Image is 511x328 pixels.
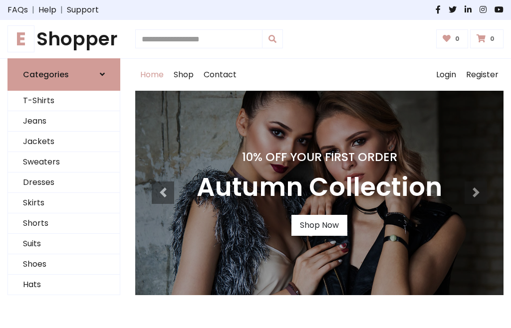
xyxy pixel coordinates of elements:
a: 0 [436,29,469,48]
span: | [56,4,67,16]
a: Hats [8,275,120,295]
a: Shop Now [291,215,347,236]
a: Jackets [8,132,120,152]
a: Skirts [8,193,120,213]
a: Shoes [8,254,120,275]
a: 0 [470,29,504,48]
span: 0 [488,34,497,43]
a: FAQs [7,4,28,16]
h6: Categories [23,70,69,79]
a: Shorts [8,213,120,234]
span: E [7,25,34,52]
a: Login [431,59,461,91]
a: Home [135,59,169,91]
a: Dresses [8,172,120,193]
a: Suits [8,234,120,254]
a: Support [67,4,99,16]
a: EShopper [7,28,120,50]
a: Register [461,59,504,91]
a: Contact [199,59,242,91]
a: Help [38,4,56,16]
a: Jeans [8,111,120,132]
h4: 10% Off Your First Order [197,150,442,164]
h3: Autumn Collection [197,172,442,203]
a: T-Shirts [8,91,120,111]
h1: Shopper [7,28,120,50]
a: Categories [7,58,120,91]
span: 0 [453,34,462,43]
span: | [28,4,38,16]
a: Sweaters [8,152,120,172]
a: Shop [169,59,199,91]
